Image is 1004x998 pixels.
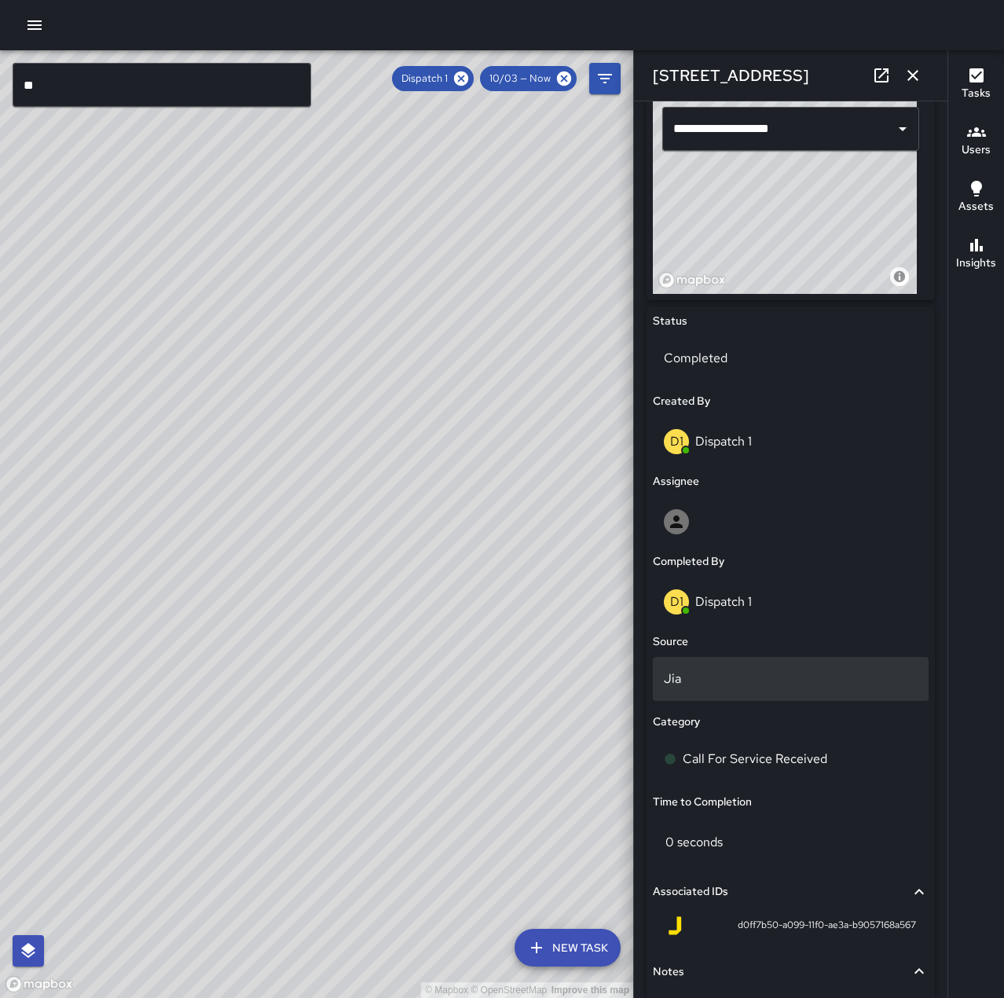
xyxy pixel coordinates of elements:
button: Associated IDs [653,874,929,910]
p: Call For Service Received [683,750,827,769]
button: Filters [589,63,621,94]
button: Users [948,113,1004,170]
h6: Assignee [653,473,699,490]
h6: Notes [653,963,684,981]
h6: [STREET_ADDRESS] [653,63,809,88]
button: Assets [948,170,1004,226]
h6: Insights [956,255,996,272]
span: 10/03 — Now [480,71,560,86]
span: Dispatch 1 [392,71,457,86]
p: Completed [664,349,918,368]
h6: Time to Completion [653,794,752,811]
p: D1 [670,593,683,611]
span: d0ff7b50-a099-11f0-ae3a-b9057168a567 [738,918,916,934]
div: 10/03 — Now [480,66,577,91]
h6: Users [962,141,991,159]
button: Tasks [948,57,1004,113]
div: Dispatch 1 [392,66,474,91]
p: Dispatch 1 [695,593,752,610]
h6: Tasks [962,85,991,102]
h6: Created By [653,393,710,410]
p: Dispatch 1 [695,433,752,449]
button: Open [892,118,914,140]
button: New Task [515,929,621,967]
h6: Status [653,313,687,330]
h6: Category [653,714,700,731]
button: Notes [653,954,929,990]
h6: Completed By [653,553,724,571]
h6: Source [653,633,688,651]
p: D1 [670,432,683,451]
p: 0 seconds [665,834,723,850]
button: Insights [948,226,1004,283]
h6: Assets [958,198,994,215]
h6: Associated IDs [653,883,728,901]
p: Jia [664,670,918,688]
